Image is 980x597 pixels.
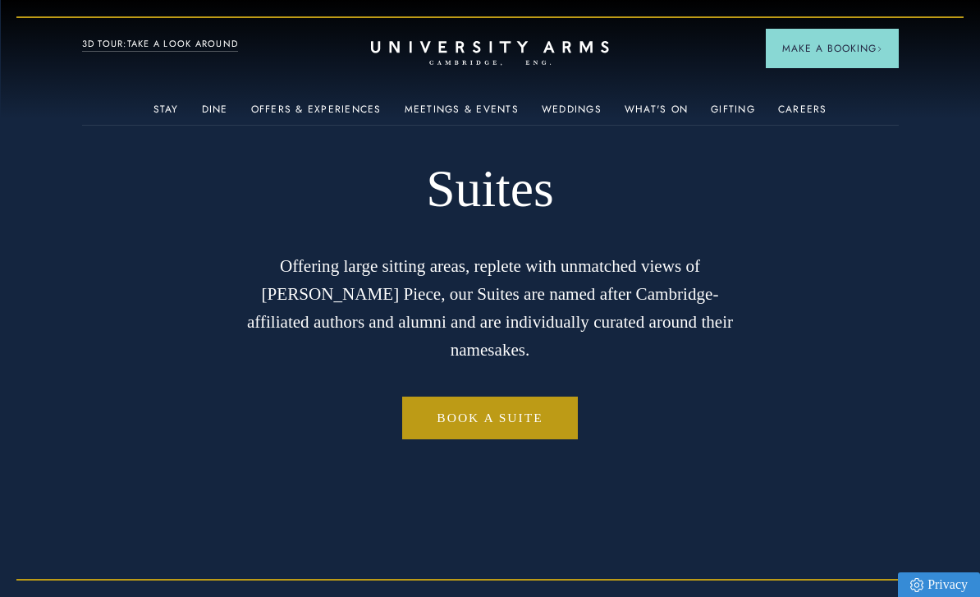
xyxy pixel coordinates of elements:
a: Dine [202,103,228,125]
p: Offering large sitting areas, replete with unmatched views of [PERSON_NAME] Piece, our Suites are... [245,253,735,364]
h1: Suites [245,158,735,220]
span: Make a Booking [782,41,882,56]
a: Book a Suite [402,397,577,439]
a: Privacy [898,572,980,597]
a: What's On [625,103,688,125]
a: Stay [153,103,179,125]
a: Home [371,41,609,67]
img: Privacy [910,578,923,592]
a: Offers & Experiences [251,103,382,125]
a: Weddings [542,103,602,125]
img: Arrow icon [877,46,882,52]
a: Gifting [711,103,755,125]
a: Careers [778,103,827,125]
a: Meetings & Events [405,103,519,125]
button: Make a BookingArrow icon [766,29,899,68]
a: 3D TOUR:TAKE A LOOK AROUND [82,37,239,52]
